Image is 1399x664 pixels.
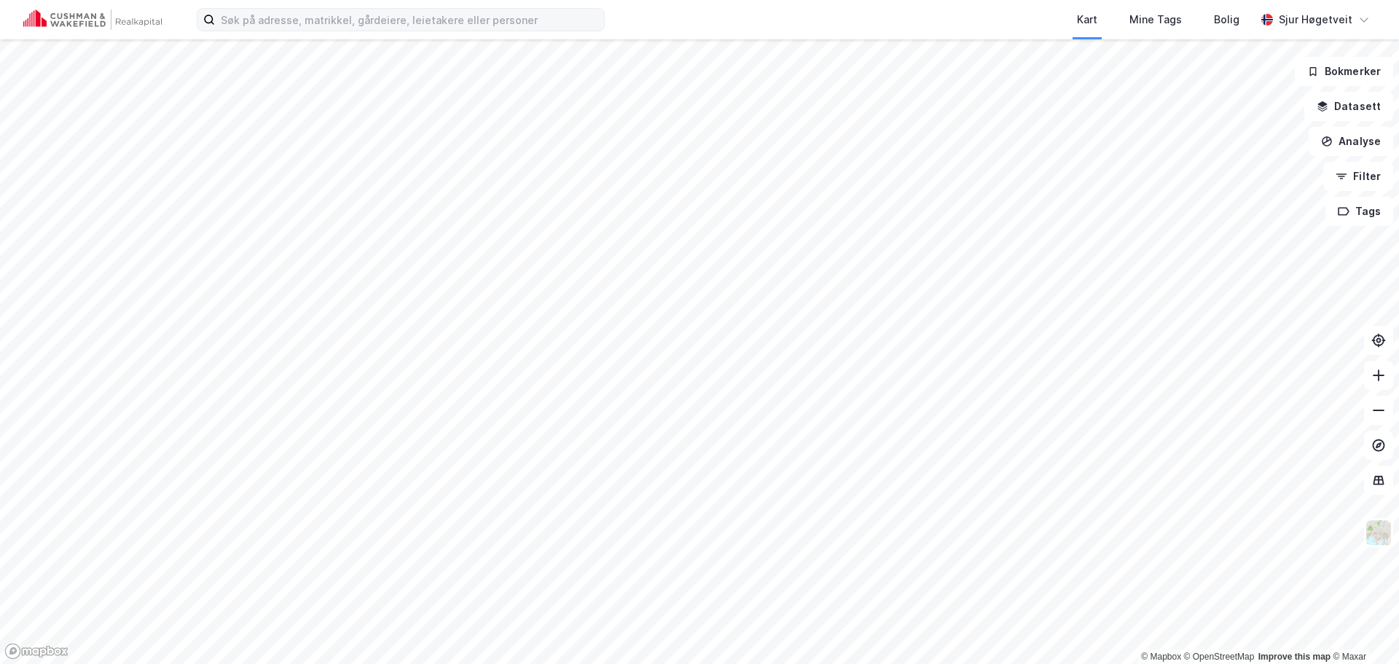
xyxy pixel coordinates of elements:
[215,9,604,31] input: Søk på adresse, matrikkel, gårdeiere, leietakere eller personer
[1077,11,1097,28] div: Kart
[23,9,162,30] img: cushman-wakefield-realkapital-logo.202ea83816669bd177139c58696a8fa1.svg
[1129,11,1182,28] div: Mine Tags
[1279,11,1352,28] div: Sjur Høgetveit
[1326,594,1399,664] iframe: Chat Widget
[1214,11,1239,28] div: Bolig
[1326,594,1399,664] div: Kontrollprogram for chat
